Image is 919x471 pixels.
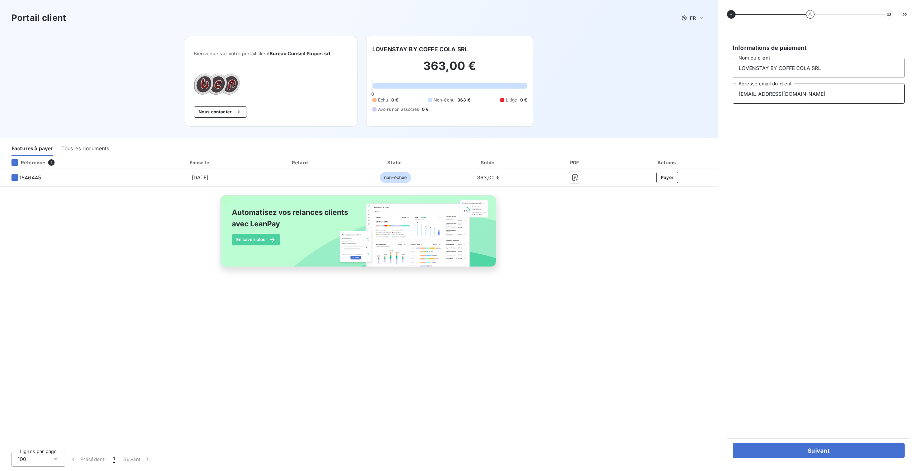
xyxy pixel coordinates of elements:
[18,456,26,463] span: 100
[477,174,500,180] span: 363,00 €
[378,106,419,113] span: Avoirs non associés
[422,106,429,113] span: 0 €
[656,172,678,183] button: Payer
[270,51,330,56] span: Bureau Conseil Paquet srl
[380,172,411,183] span: non-échue
[192,174,209,180] span: [DATE]
[119,452,155,467] button: Suivant
[48,159,55,166] span: 1
[733,443,905,458] button: Suivant
[194,74,240,95] img: Company logo
[61,141,109,156] div: Tous les documents
[618,159,717,166] div: Actions
[391,97,398,103] span: 0 €
[372,45,468,53] h6: LOVENSTAY BY COFFE COLA SRL
[149,159,251,166] div: Émise le
[254,159,347,166] div: Retard
[194,51,349,56] span: Bienvenue sur votre portail client .
[536,159,615,166] div: PDF
[733,84,905,104] input: placeholder
[733,58,905,78] input: placeholder
[457,97,470,103] span: 363 €
[65,452,109,467] button: Précédent
[113,456,115,463] span: 1
[19,174,41,181] span: 1846445
[109,452,119,467] button: 1
[733,43,905,52] h6: Informations de paiement
[194,106,247,118] button: Nous contacter
[371,91,374,97] span: 0
[444,159,533,166] div: Solde
[434,97,454,103] span: Non-échu
[378,97,388,103] span: Échu
[520,97,527,103] span: 0 €
[690,15,696,21] span: FR
[11,141,53,156] div: Factures à payer
[6,159,45,166] div: Référence
[11,11,66,24] h3: Portail client
[214,191,504,279] img: banner
[506,97,517,103] span: Litige
[372,59,527,80] h2: 363,00 €
[350,159,441,166] div: Statut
